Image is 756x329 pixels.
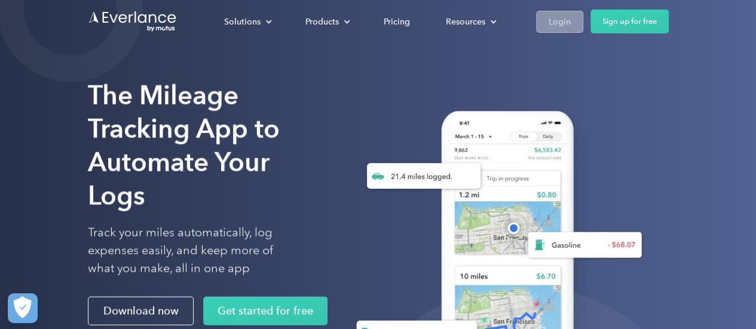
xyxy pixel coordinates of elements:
div: Resources [434,11,506,32]
a: Sign up for free [590,10,669,33]
div: Products [305,14,339,29]
div: Login [549,14,571,29]
button: Cookies Settings [8,293,38,323]
strong: The Mileage Tracking App to Automate Your Logs [88,79,280,211]
p: Track your miles automatically, log expenses easily, and keep more of what you make, all in one app [88,224,301,278]
a: Go to homepage [88,10,177,33]
div: Pricing [384,14,410,29]
div: Solutions [224,14,261,29]
a: Login [536,11,583,33]
a: Pricing [372,11,422,32]
div: Solutions [212,11,281,32]
div: Resources [446,14,485,29]
div: Products [293,11,360,32]
a: Download now [88,297,194,325]
a: Get started for free [203,297,328,325]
